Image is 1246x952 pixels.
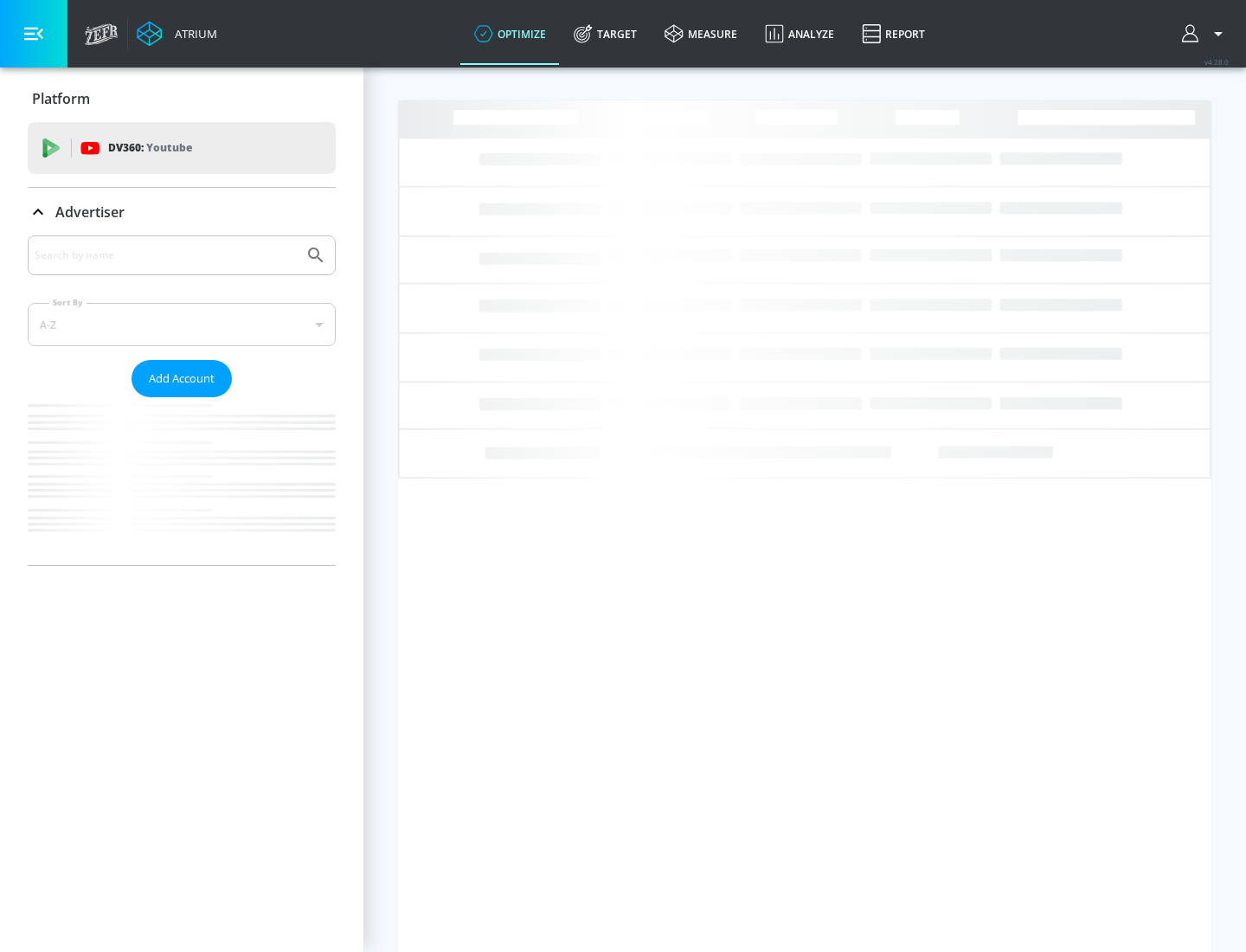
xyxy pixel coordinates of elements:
a: Target [560,3,651,65]
nav: list of Advertiser [28,397,336,565]
a: Report [848,3,939,65]
div: Advertiser [28,235,336,565]
span: v 4.28.0 [1204,57,1229,67]
a: optimize [460,3,560,65]
p: Platform [32,89,90,108]
a: Atrium [137,21,217,47]
div: DV360: Youtube [28,122,336,174]
a: Analyze [751,3,848,65]
p: DV360: [108,138,192,158]
div: Atrium [168,26,217,42]
a: measure [651,3,751,65]
div: A-Z [28,303,336,346]
input: Search by name [35,244,297,267]
p: Advertiser [55,203,125,222]
label: Sort By [49,297,87,308]
div: Platform [28,74,336,123]
span: Add Account [149,369,215,389]
p: Youtube [146,138,192,157]
div: Advertiser [28,188,336,236]
button: Add Account [132,360,232,397]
